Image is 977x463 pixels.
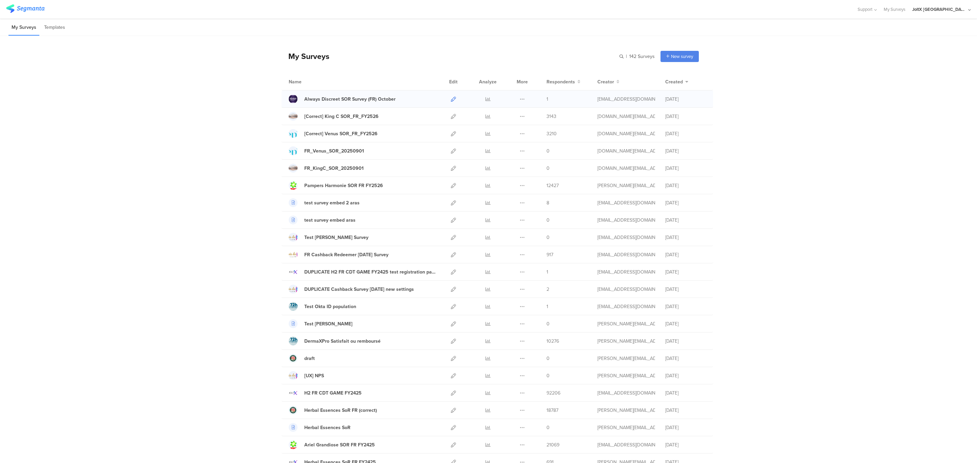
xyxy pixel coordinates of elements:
a: Test Okta ID population [289,302,356,311]
div: [DATE] [665,303,706,310]
div: FR Cashback Redeemer MAY 25 Survey [304,251,388,258]
a: test survey embed 2 aras [289,198,360,207]
div: gommers.ag@pg.com [597,130,655,137]
div: Ariel Grandiose SOR FR FY2425 [304,441,375,448]
span: | [625,53,628,60]
div: [DATE] [665,147,706,155]
span: 917 [547,251,553,258]
div: FR_Venus_SOR_20250901 [304,147,364,155]
span: 0 [547,320,550,327]
div: gommers.ag@pg.com [597,113,655,120]
div: Name [289,78,329,85]
div: DUPLICATE Cashback Survey October 2024 new settings [304,286,414,293]
div: [DATE] [665,251,706,258]
span: 0 [547,165,550,172]
a: Pampers Harmonie SOR FR FY2526 [289,181,383,190]
a: [UX] NPS [289,371,324,380]
a: Test [PERSON_NAME] [289,319,352,328]
li: My Surveys [8,20,39,36]
div: [DATE] [665,372,706,379]
div: Test Okta ID population [304,303,356,310]
div: Herbal Essences SoR [304,424,350,431]
div: debout.ld@pg.com [597,234,655,241]
div: [DATE] [665,182,706,189]
div: More [515,73,530,90]
a: FR_KingC_SOR_20250901 [289,164,364,173]
span: 92206 [547,389,560,397]
button: Creator [597,78,619,85]
div: ozkan.a@pg.com [597,303,655,310]
div: Always Discreet SOR Survey (FR) October [304,96,396,103]
div: malestic.lm@pg.com [597,389,655,397]
div: jones.aj.11@pg.com [597,407,655,414]
div: [DATE] [665,407,706,414]
span: 0 [547,234,550,241]
div: phongsawad.pp@pg.com [597,96,655,103]
div: gommers.ag@pg.com [597,165,655,172]
div: [DATE] [665,130,706,137]
span: 0 [547,147,550,155]
div: [UX] NPS [304,372,324,379]
div: [DATE] [665,165,706,172]
span: 0 [547,355,550,362]
div: Edit [446,73,461,90]
div: [DATE] [665,441,706,448]
div: [DATE] [665,389,706,397]
div: malestic.lm@pg.com [597,441,655,448]
div: Test Ioana [304,320,352,327]
div: malestic.lm@pg.com [597,251,655,258]
span: 3210 [547,130,557,137]
div: test survey embed aras [304,217,356,224]
div: jones.aj.11@pg.com [597,424,655,431]
div: gommers.ag@pg.com [597,147,655,155]
span: 0 [547,372,550,379]
span: 1 [547,303,548,310]
div: [DATE] [665,355,706,362]
div: test survey embed 2 aras [304,199,360,206]
span: Created [665,78,683,85]
button: Created [665,78,688,85]
div: [DATE] [665,286,706,293]
a: draft [289,354,315,363]
div: benetou.ib@pg.com [597,320,655,327]
span: 3143 [547,113,556,120]
div: Analyze [478,73,498,90]
span: 142 Surveys [629,53,655,60]
a: Ariel Grandiose SOR FR FY2425 [289,440,375,449]
span: 21069 [547,441,559,448]
a: FR_Venus_SOR_20250901 [289,146,364,155]
a: [Correct] King C SOR_FR_FY2526 [289,112,379,121]
div: [DATE] [665,217,706,224]
div: FR_KingC_SOR_20250901 [304,165,364,172]
span: 2 [547,286,549,293]
a: FR Cashback Redeemer [DATE] Survey [289,250,388,259]
div: [DATE] [665,199,706,206]
div: draft [304,355,315,362]
div: debout.ld@pg.com [597,286,655,293]
img: segmanta logo [6,4,44,13]
a: [Correct] Venus SOR_FR_FY2526 [289,129,378,138]
div: DermaXPro Satisfait ou remboursé [304,338,381,345]
span: 1 [547,96,548,103]
div: JoltX [GEOGRAPHIC_DATA] [912,6,966,13]
span: 1 [547,268,548,276]
a: test survey embed aras [289,216,356,224]
div: neila.a@pg.com [597,372,655,379]
div: [DATE] [665,338,706,345]
div: [DATE] [665,268,706,276]
span: 10276 [547,338,559,345]
div: [DATE] [665,424,706,431]
div: Pampers Harmonie SOR FR FY2526 [304,182,383,189]
div: [DATE] [665,320,706,327]
a: H2 FR CDT GAME FY2425 [289,388,362,397]
div: [DATE] [665,113,706,120]
div: ozkan.a@pg.com [597,217,655,224]
a: Always Discreet SOR Survey (FR) October [289,95,396,103]
div: sampieri.j@pg.com [597,182,655,189]
div: DUPLICATE H2 FR CDT GAME FY2425 test registration page removed [304,268,436,276]
a: DermaXPro Satisfait ou remboursé [289,337,381,345]
span: New survey [671,53,693,60]
span: 0 [547,424,550,431]
li: Templates [41,20,68,36]
div: [DATE] [665,96,706,103]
